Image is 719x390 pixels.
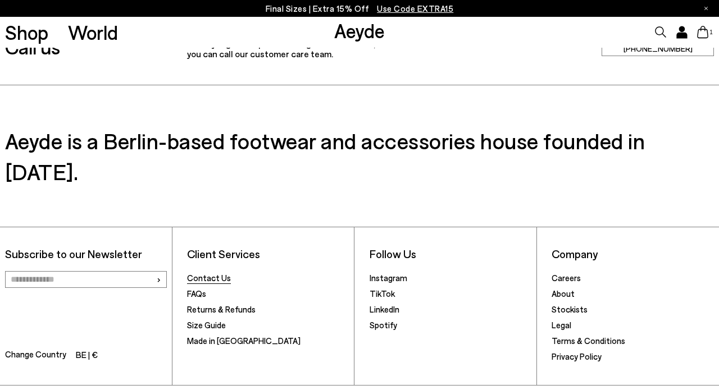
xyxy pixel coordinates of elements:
[377,3,453,13] span: Navigate to /collections/ss25-final-sizes
[552,351,602,361] a: Privacy Policy
[370,288,395,299] a: TikTok
[552,247,714,261] li: Company
[187,288,206,299] a: FAQs
[156,271,161,287] span: ›
[5,247,167,261] p: Subscribe to our Newsletter
[552,336,625,346] a: Terms & Conditions
[187,247,349,261] li: Client Services
[708,29,714,35] span: 1
[76,348,98,364] li: BE | €
[187,336,301,346] a: Made in [GEOGRAPHIC_DATA]
[552,273,581,283] a: Careers
[697,26,708,38] a: 1
[552,288,575,299] a: About
[370,273,407,283] a: Instagram
[370,247,531,261] li: Follow Us
[602,41,714,56] a: +49 15141402301
[5,347,66,364] span: Change Country
[5,22,48,42] a: Shop
[552,304,588,314] a: Stockists
[187,304,256,314] a: Returns & Refunds
[187,273,231,283] a: Contact Us
[552,320,571,330] a: Legal
[68,22,118,42] a: World
[187,39,532,58] p: For any urgent requests during business hours, you can call our customer care team.
[334,19,385,42] a: Aeyde
[187,320,226,330] a: Size Guide
[370,304,399,314] a: LinkedIn
[5,125,714,187] h3: Aeyde is a Berlin-based footwear and accessories house founded in [DATE].
[370,320,397,330] a: Spotify
[266,2,454,16] p: Final Sizes | Extra 15% Off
